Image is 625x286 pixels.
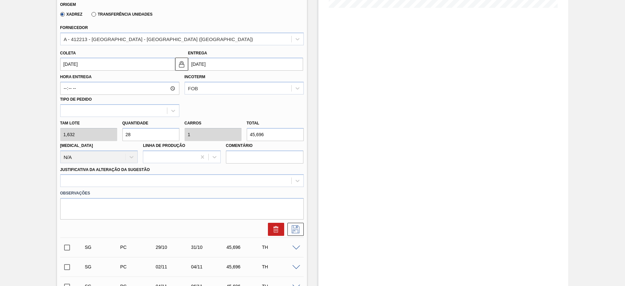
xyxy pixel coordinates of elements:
[64,36,253,42] div: A - 412213 - [GEOGRAPHIC_DATA] - [GEOGRAPHIC_DATA] ([GEOGRAPHIC_DATA])
[118,245,158,250] div: Pedido de Compra
[189,245,229,250] div: 31/10/2025
[60,58,175,71] input: dd/mm/yyyy
[143,143,185,148] label: Linha de Produção
[60,143,93,148] label: [MEDICAL_DATA]
[188,58,303,71] input: dd/mm/yyyy
[189,264,229,269] div: 04/11/2025
[188,86,198,91] div: FOB
[225,245,264,250] div: 45,696
[225,264,264,269] div: 45,696
[83,264,123,269] div: Sugestão Criada
[185,75,205,79] label: Incoterm
[118,264,158,269] div: Pedido de Compra
[60,167,150,172] label: Justificativa da Alteração da Sugestão
[185,121,201,125] label: Carros
[60,12,83,17] label: Xadrez
[60,72,179,82] label: Hora Entrega
[154,245,193,250] div: 29/10/2025
[60,97,92,102] label: Tipo de pedido
[91,12,152,17] label: Transferência Unidades
[154,264,193,269] div: 02/11/2025
[60,51,76,55] label: Coleta
[60,189,304,198] label: Observações
[260,245,300,250] div: TH
[284,223,304,236] div: Salvar Sugestão
[188,51,207,55] label: Entrega
[60,25,88,30] label: Fornecedor
[60,2,76,7] label: Origem
[60,119,117,128] label: Tam lote
[265,223,284,236] div: Excluir Sugestão
[178,60,186,68] img: locked
[122,121,148,125] label: Quantidade
[83,245,123,250] div: Sugestão Criada
[226,141,304,150] label: Comentário
[260,264,300,269] div: TH
[247,121,259,125] label: Total
[175,58,188,71] button: locked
